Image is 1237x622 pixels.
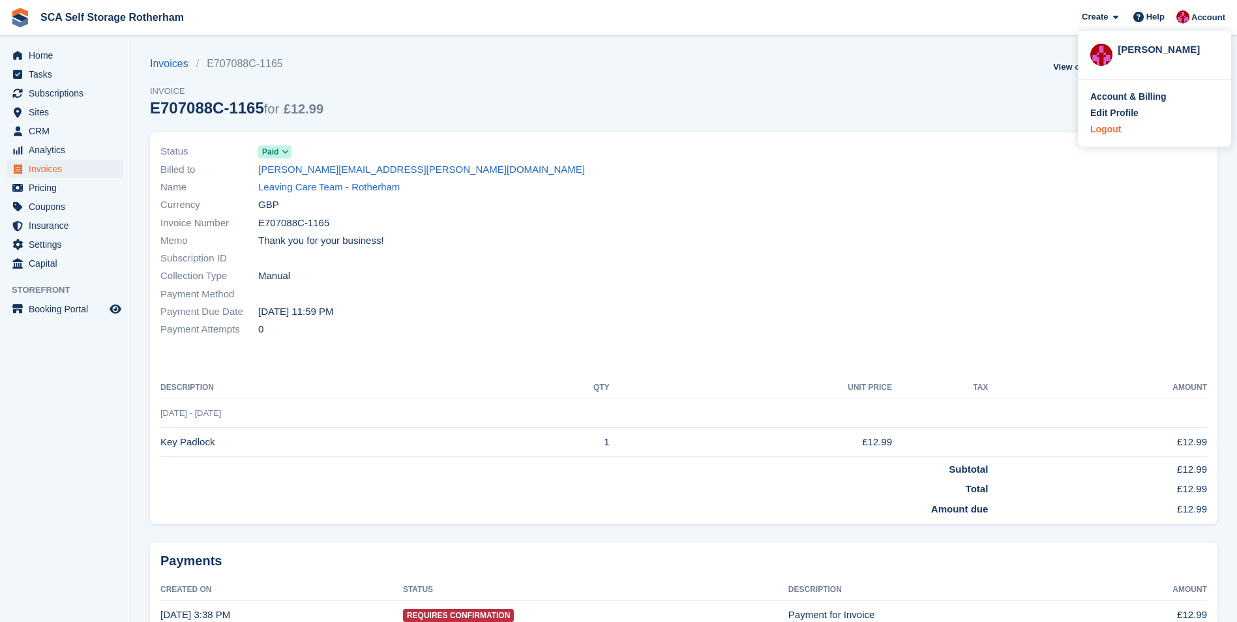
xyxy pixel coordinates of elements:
span: Capital [29,254,107,273]
div: [PERSON_NAME] [1118,42,1219,54]
span: Invoice Number [160,216,258,231]
th: Amount [988,378,1207,398]
span: CRM [29,122,107,140]
a: menu [7,179,123,197]
time: 2025-09-30 22:59:59 UTC [258,304,334,319]
span: Subscriptions [29,84,107,102]
span: Payment Method [160,287,258,302]
td: £12.99 [988,428,1207,457]
a: SCA Self Storage Rotherham [35,7,189,28]
td: £12.99 [610,428,892,457]
strong: Amount due [931,503,989,514]
span: Insurance [29,216,107,235]
span: E707088C-1165 [258,216,329,231]
a: menu [7,254,123,273]
strong: Subtotal [949,464,988,475]
img: Thomas Webb [1090,44,1112,66]
a: Paid [258,144,291,159]
span: Pricing [29,179,107,197]
span: GBP [258,198,279,213]
a: Logout [1090,123,1219,136]
th: Tax [892,378,988,398]
a: menu [7,103,123,121]
span: Status [160,144,258,159]
a: menu [7,46,123,65]
img: stora-icon-8386f47178a22dfd0bd8f6a31ec36ba5ce8667c1dd55bd0f319d3a0aa187defe.svg [10,8,30,27]
a: menu [7,122,123,140]
td: £12.99 [988,497,1207,517]
span: Coupons [29,198,107,216]
span: Payment Attempts [160,322,258,337]
span: Help [1146,10,1165,23]
strong: Total [966,483,989,494]
td: £12.99 [988,456,1207,477]
span: Manual [258,269,290,284]
th: Unit Price [610,378,892,398]
span: Create [1082,10,1108,23]
a: View on Stripe [1048,56,1116,78]
span: Paid [262,146,278,158]
a: menu [7,300,123,318]
span: Invoice [150,85,323,98]
div: Account & Billing [1090,90,1167,104]
a: Account & Billing [1090,90,1219,104]
span: Tasks [29,65,107,83]
time: 2025-09-30 14:38:26 UTC [160,609,230,620]
div: E707088C-1165 [150,99,323,117]
span: Memo [160,233,258,248]
th: Created On [160,580,403,600]
span: Booking Portal [29,300,107,318]
th: QTY [507,378,609,398]
a: menu [7,84,123,102]
a: Leaving Care Team - Rotherham [258,180,400,195]
th: Description [788,580,1088,600]
span: Payment Due Date [160,304,258,319]
td: £12.99 [988,477,1207,497]
a: Invoices [150,56,196,72]
td: Key Padlock [160,428,507,457]
div: Edit Profile [1090,106,1139,120]
a: menu [7,160,123,178]
span: Sites [29,103,107,121]
span: Thank you for your business! [258,233,384,248]
h2: Payments [160,553,1207,569]
span: Account [1191,11,1225,24]
span: Requires Confirmation [403,609,514,622]
span: Currency [160,198,258,213]
a: menu [7,141,123,159]
span: Analytics [29,141,107,159]
span: Storefront [12,284,130,297]
span: Home [29,46,107,65]
img: Thomas Webb [1176,10,1189,23]
span: [DATE] - [DATE] [160,408,221,418]
div: Logout [1090,123,1121,136]
nav: breadcrumbs [150,56,323,72]
span: Name [160,180,258,195]
a: menu [7,235,123,254]
a: Preview store [108,301,123,317]
span: £12.99 [284,102,323,116]
span: for [264,102,279,116]
span: Billed to [160,162,258,177]
th: Status [403,580,788,600]
td: 1 [507,428,609,457]
a: menu [7,198,123,216]
span: Subscription ID [160,251,258,266]
span: 0 [258,322,263,337]
th: Amount [1088,580,1207,600]
a: menu [7,65,123,83]
a: Edit Profile [1090,106,1219,120]
a: menu [7,216,123,235]
a: [PERSON_NAME][EMAIL_ADDRESS][PERSON_NAME][DOMAIN_NAME] [258,162,585,177]
span: Settings [29,235,107,254]
span: Collection Type [160,269,258,284]
th: Description [160,378,507,398]
span: Invoices [29,160,107,178]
